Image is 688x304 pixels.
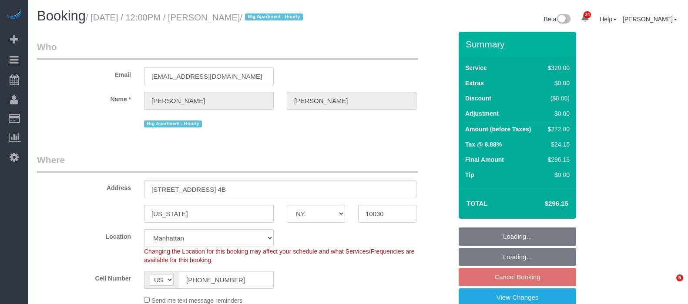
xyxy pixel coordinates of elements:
div: ($0.00) [544,94,570,103]
span: Send me text message reminders [151,297,242,304]
input: Last Name [287,92,416,110]
span: Big Apartment - Hourly [245,13,303,20]
label: Discount [465,94,491,103]
legend: Where [37,154,418,173]
label: Tip [465,170,474,179]
label: Name * [30,92,138,104]
label: Extras [465,79,484,87]
div: $0.00 [544,109,570,118]
div: $272.00 [544,125,570,134]
a: 24 [577,9,594,28]
span: Big Apartment - Hourly [144,120,202,127]
div: $296.15 [544,155,570,164]
input: Zip Code [358,205,416,223]
label: Address [30,180,138,192]
label: Final Amount [465,155,504,164]
input: City [144,205,274,223]
img: New interface [556,14,571,25]
h3: Summary [466,39,572,49]
label: Service [465,63,487,72]
span: Changing the Location for this booking may affect your schedule and what Services/Frequencies are... [144,248,415,264]
label: Adjustment [465,109,499,118]
span: Booking [37,8,86,23]
label: Cell Number [30,271,138,283]
h4: $296.15 [519,200,568,207]
span: 24 [584,11,591,18]
div: $320.00 [544,63,570,72]
legend: Who [37,40,418,60]
label: Location [30,229,138,241]
iframe: Intercom live chat [658,274,679,295]
span: / [240,13,305,22]
div: $24.15 [544,140,570,149]
strong: Total [466,200,488,207]
a: Beta [544,16,571,23]
label: Amount (before Taxes) [465,125,531,134]
small: / [DATE] / 12:00PM / [PERSON_NAME] [86,13,305,22]
span: 5 [676,274,683,281]
input: Cell Number [179,271,274,289]
a: [PERSON_NAME] [623,16,677,23]
a: Help [600,16,617,23]
input: First Name [144,92,274,110]
div: $0.00 [544,170,570,179]
label: Tax @ 8.88% [465,140,502,149]
div: $0.00 [544,79,570,87]
label: Email [30,67,138,79]
img: Automaid Logo [5,9,23,21]
input: Email [144,67,274,85]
